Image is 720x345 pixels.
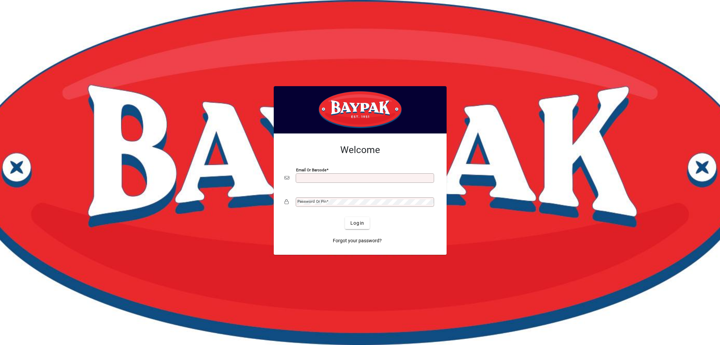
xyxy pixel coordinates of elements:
[285,144,436,156] h2: Welcome
[350,220,364,227] span: Login
[333,237,382,244] span: Forgot your password?
[297,199,326,204] mat-label: Password or Pin
[330,235,384,247] a: Forgot your password?
[296,168,326,172] mat-label: Email or Barcode
[345,217,370,229] button: Login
